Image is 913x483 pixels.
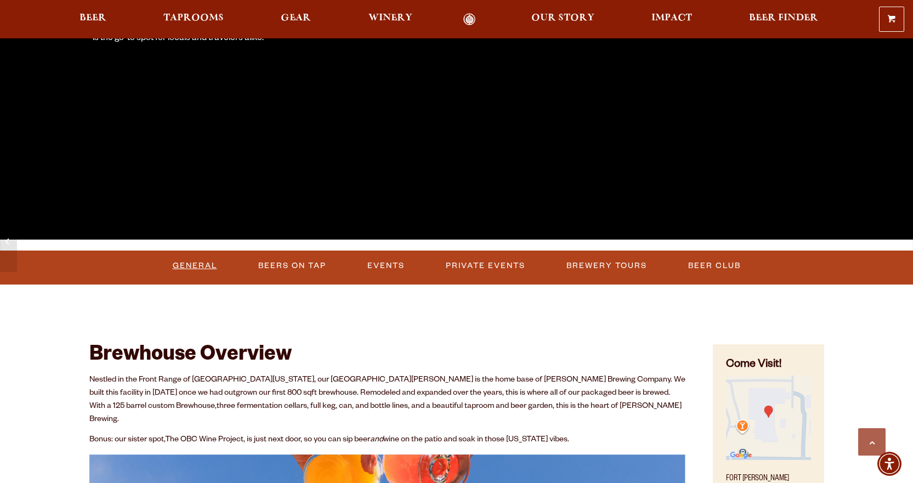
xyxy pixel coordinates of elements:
[684,253,745,279] a: Beer Club
[370,436,383,445] em: and
[524,13,602,26] a: Our Story
[72,13,114,26] a: Beer
[274,13,318,26] a: Gear
[726,376,810,460] img: Small thumbnail of location on map
[368,14,412,22] span: Winery
[254,253,331,279] a: Beers on Tap
[281,14,311,22] span: Gear
[749,14,818,22] span: Beer Finder
[651,14,692,22] span: Impact
[168,253,222,279] a: General
[726,357,810,373] h4: Come Visit!
[531,14,594,22] span: Our Story
[156,13,231,26] a: Taprooms
[80,14,106,22] span: Beer
[644,13,699,26] a: Impact
[858,428,886,456] a: Scroll to top
[441,253,530,279] a: Private Events
[89,402,682,424] span: three fermentation cellars, full keg, can, and bottle lines, and a beautiful taproom and beer gar...
[89,374,686,427] p: Nestled in the Front Range of [GEOGRAPHIC_DATA][US_STATE], our [GEOGRAPHIC_DATA][PERSON_NAME] is ...
[449,13,490,26] a: Odell Home
[363,253,409,279] a: Events
[726,454,810,463] a: Find on Google Maps (opens in a new window)
[165,436,243,445] a: The OBC Wine Project
[89,434,686,447] p: Bonus: our sister spot, , is just next door, so you can sip beer wine on the patio and soak in th...
[361,13,419,26] a: Winery
[89,344,686,368] h2: Brewhouse Overview
[877,452,901,476] div: Accessibility Menu
[562,253,651,279] a: Brewery Tours
[163,14,224,22] span: Taprooms
[742,13,825,26] a: Beer Finder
